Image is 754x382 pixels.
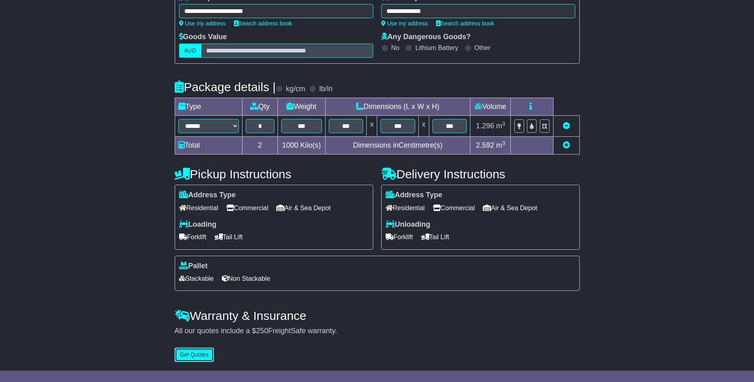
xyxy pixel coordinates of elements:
button: Get Quotes [175,348,214,362]
sup: 3 [502,140,505,146]
sup: 3 [502,121,505,127]
h4: Warranty & Insurance [175,309,580,322]
td: Type [175,98,242,116]
label: No [391,44,399,52]
label: Lithium Battery [415,44,458,52]
label: Other [474,44,491,52]
div: All our quotes include a $ FreightSafe warranty. [175,327,580,336]
a: Search address book [234,20,292,27]
span: Forklift [179,231,207,243]
span: m [496,141,505,149]
label: Pallet [179,262,208,271]
label: Address Type [179,191,236,200]
span: Commercial [226,202,268,214]
h4: Pickup Instructions [175,167,373,181]
a: Search address book [436,20,494,27]
h4: Package details | [175,80,276,94]
span: Tail Lift [421,231,449,243]
label: Any Dangerous Goods? [381,33,471,42]
span: Residential [179,202,218,214]
label: lb/in [319,85,332,94]
span: 250 [256,327,268,335]
td: Total [175,137,242,154]
label: AUD [179,44,202,58]
label: Loading [179,220,217,229]
span: Residential [386,202,425,214]
td: Volume [470,98,511,116]
td: Qty [242,98,278,116]
td: 2 [242,137,278,154]
label: Unloading [386,220,430,229]
label: kg/cm [286,85,305,94]
a: Use my address [381,20,428,27]
td: Dimensions in Centimetre(s) [325,137,470,154]
span: 1000 [282,141,298,149]
td: x [367,116,377,137]
span: Stackable [179,272,214,285]
span: Commercial [433,202,475,214]
label: Address Type [386,191,443,200]
td: Weight [278,98,325,116]
label: Goods Value [179,33,227,42]
td: Kilo(s) [278,137,325,154]
span: Tail Lift [215,231,243,243]
span: Forklift [386,231,413,243]
td: x [418,116,429,137]
a: Use my address [179,20,226,27]
span: Non Stackable [222,272,270,285]
a: Add new item [563,141,570,149]
h4: Delivery Instructions [381,167,580,181]
td: Dimensions (L x W x H) [325,98,470,116]
a: Remove this item [563,122,570,130]
span: Air & Sea Depot [276,202,331,214]
span: 2.592 [476,141,494,149]
span: 1.296 [476,122,494,130]
span: m [496,122,505,130]
span: Air & Sea Depot [483,202,537,214]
